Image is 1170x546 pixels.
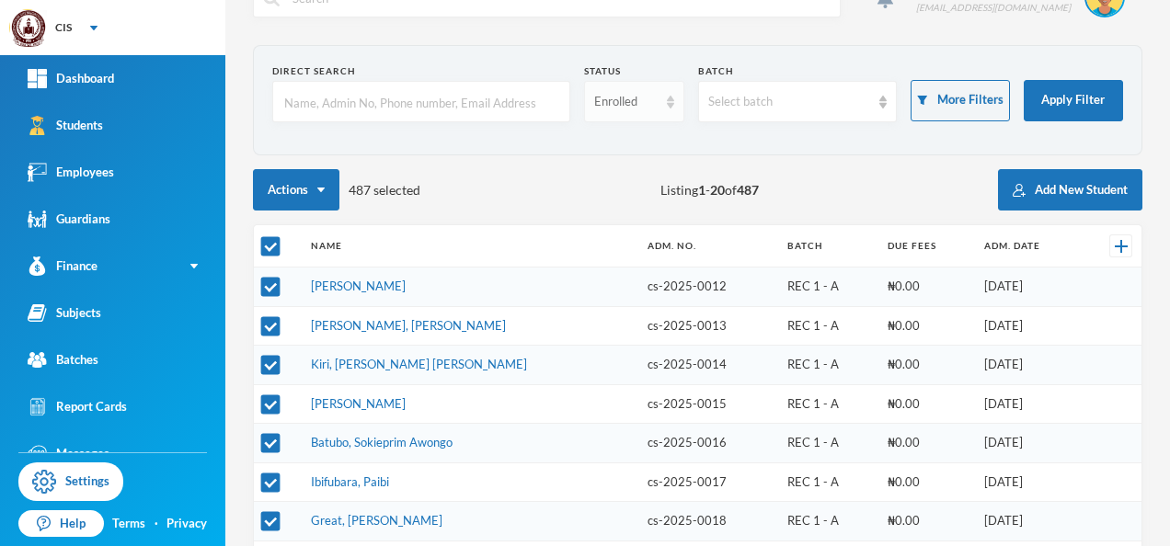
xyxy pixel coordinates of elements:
[878,306,975,346] td: ₦0.00
[302,225,638,267] th: Name
[638,267,778,307] td: cs-2025-0012
[778,346,878,385] td: REC 1 - A
[710,182,725,198] b: 20
[155,515,158,533] div: ·
[311,435,453,449] a: Batubo, Sokieprim Awongo
[1024,80,1123,121] button: Apply Filter
[253,169,339,210] button: Actions
[975,225,1082,267] th: Adm. Date
[18,462,123,501] a: Settings
[975,424,1082,463] td: [DATE]
[998,169,1142,210] button: Add New Student
[778,384,878,424] td: REC 1 - A
[311,357,527,371] a: Kiri, [PERSON_NAME] [PERSON_NAME]
[272,64,570,78] div: Direct Search
[911,80,1010,121] button: More Filters
[878,225,975,267] th: Due Fees
[975,346,1082,385] td: [DATE]
[975,306,1082,346] td: [DATE]
[878,502,975,541] td: ₦0.00
[10,10,47,47] img: logo
[311,279,406,293] a: [PERSON_NAME]
[975,267,1082,307] td: [DATE]
[311,474,389,489] a: Ibifubara, Paibi
[311,318,506,333] a: [PERSON_NAME], [PERSON_NAME]
[878,346,975,385] td: ₦0.00
[698,64,897,78] div: Batch
[311,513,442,528] a: Great, [PERSON_NAME]
[28,116,103,135] div: Students
[778,462,878,502] td: REC 1 - A
[878,267,975,307] td: ₦0.00
[638,462,778,502] td: cs-2025-0017
[28,444,109,463] div: Messages
[28,210,110,229] div: Guardians
[253,169,420,210] div: 487 selected
[878,384,975,424] td: ₦0.00
[638,424,778,463] td: cs-2025-0016
[975,384,1082,424] td: [DATE]
[55,19,72,36] div: CIS
[311,396,406,411] a: [PERSON_NAME]
[28,256,97,276] div: Finance
[778,306,878,346] td: REC 1 - A
[18,510,104,538] a: Help
[878,462,975,502] td: ₦0.00
[282,82,560,123] input: Name, Admin No, Phone number, Email Address
[737,182,759,198] b: 487
[638,502,778,541] td: cs-2025-0018
[778,225,878,267] th: Batch
[28,163,114,182] div: Employees
[878,424,975,463] td: ₦0.00
[28,69,114,88] div: Dashboard
[112,515,145,533] a: Terms
[975,462,1082,502] td: [DATE]
[638,346,778,385] td: cs-2025-0014
[708,93,870,111] div: Select batch
[638,306,778,346] td: cs-2025-0013
[638,225,778,267] th: Adm. No.
[584,64,683,78] div: Status
[28,303,101,323] div: Subjects
[1115,240,1128,253] img: +
[28,350,98,370] div: Batches
[698,182,705,198] b: 1
[975,502,1082,541] td: [DATE]
[638,384,778,424] td: cs-2025-0015
[594,93,657,111] div: Enrolled
[778,424,878,463] td: REC 1 - A
[166,515,207,533] a: Privacy
[778,502,878,541] td: REC 1 - A
[916,1,1071,15] div: [EMAIL_ADDRESS][DOMAIN_NAME]
[28,397,127,416] div: Report Cards
[778,267,878,307] td: REC 1 - A
[660,180,759,199] span: Listing - of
